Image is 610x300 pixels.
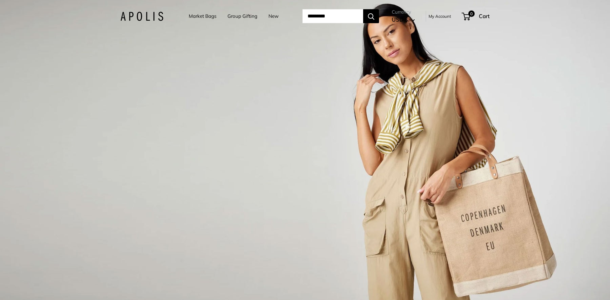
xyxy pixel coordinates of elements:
button: Search [363,9,379,23]
img: Apolis [120,12,163,21]
span: 0 [468,10,475,17]
a: New [268,12,279,21]
span: Cart [479,13,490,19]
span: USD $ [392,16,408,23]
a: My Account [429,12,451,20]
a: Market Bags [189,12,216,21]
input: Search... [302,9,363,23]
span: Currency [392,8,415,17]
a: Group Gifting [227,12,257,21]
button: USD $ [392,15,415,25]
a: 0 Cart [462,11,490,21]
